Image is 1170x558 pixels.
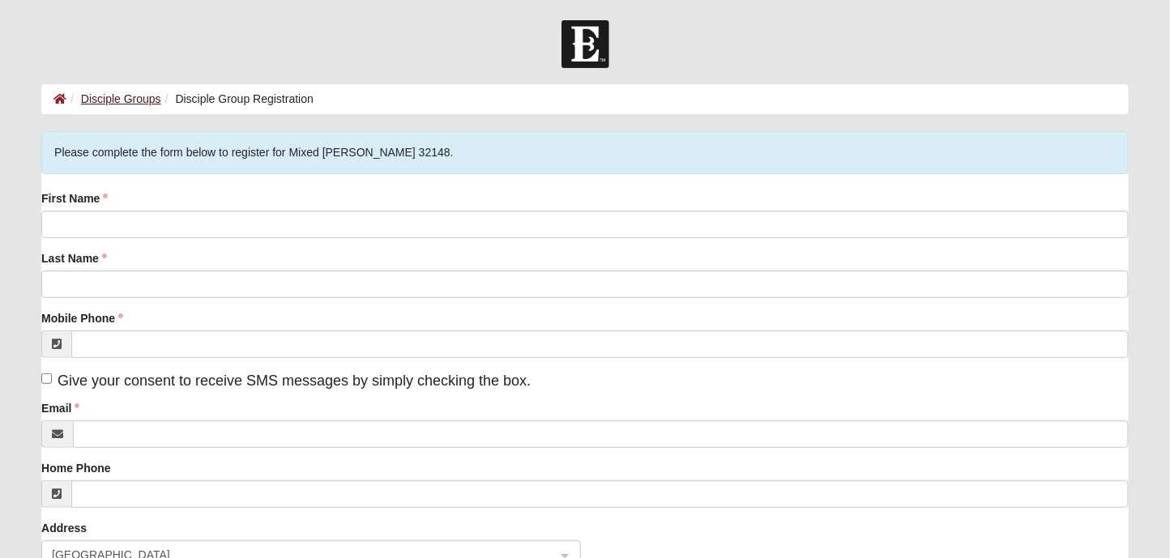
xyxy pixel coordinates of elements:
[41,131,1129,174] div: Please complete the form below to register for Mixed [PERSON_NAME] 32148.
[41,400,79,416] label: Email
[41,373,52,384] input: Give your consent to receive SMS messages by simply checking the box.
[41,520,87,536] label: Address
[161,91,314,108] li: Disciple Group Registration
[41,310,123,326] label: Mobile Phone
[58,373,531,389] span: Give your consent to receive SMS messages by simply checking the box.
[41,190,108,207] label: First Name
[81,92,161,105] a: Disciple Groups
[562,20,609,68] img: Church of Eleven22 Logo
[41,250,107,266] label: Last Name
[41,460,111,476] label: Home Phone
